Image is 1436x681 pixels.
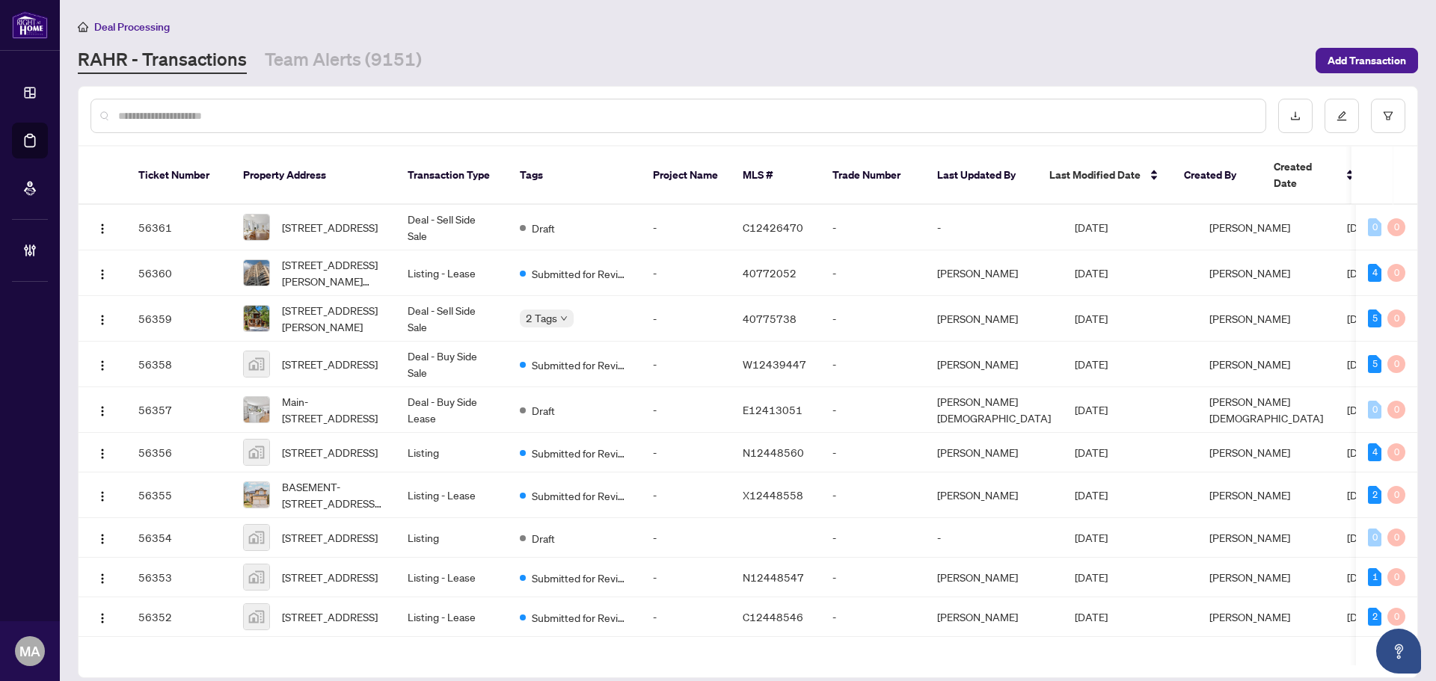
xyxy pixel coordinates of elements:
[925,387,1063,433] td: [PERSON_NAME][DEMOGRAPHIC_DATA]
[1347,488,1380,502] span: [DATE]
[1368,218,1381,236] div: 0
[1347,266,1380,280] span: [DATE]
[244,440,269,465] img: thumbnail-img
[1387,529,1405,546] div: 0
[1209,446,1290,459] span: [PERSON_NAME]
[396,205,508,250] td: Deal - Sell Side Sale
[96,360,108,372] img: Logo
[282,356,378,372] span: [STREET_ADDRESS]
[925,472,1063,518] td: [PERSON_NAME]
[731,147,820,205] th: MLS #
[1368,401,1381,419] div: 0
[532,570,629,586] span: Submitted for Review
[90,352,114,376] button: Logo
[1347,312,1380,325] span: [DATE]
[1376,629,1421,674] button: Open asap
[1387,355,1405,373] div: 0
[925,433,1063,472] td: [PERSON_NAME]
[1049,167,1141,183] span: Last Modified Date
[126,250,231,296] td: 56360
[1371,99,1405,133] button: filter
[641,205,731,250] td: -
[282,478,384,511] span: BASEMENT-[STREET_ADDRESS][PERSON_NAME]
[1368,568,1381,586] div: 1
[820,433,925,472] td: -
[96,448,108,460] img: Logo
[282,219,378,235] span: [STREET_ADDRESS]
[126,205,231,250] td: 56361
[641,518,731,558] td: -
[925,250,1063,296] td: [PERSON_NAME]
[282,529,378,546] span: [STREET_ADDRESS]
[396,147,508,205] th: Transaction Type
[1075,570,1108,584] span: [DATE]
[1209,395,1323,425] span: [PERSON_NAME][DEMOGRAPHIC_DATA]
[396,250,508,296] td: Listing - Lease
[1368,608,1381,626] div: 2
[1278,99,1313,133] button: download
[96,533,108,545] img: Logo
[820,597,925,637] td: -
[126,558,231,597] td: 56353
[96,223,108,235] img: Logo
[396,472,508,518] td: Listing - Lease
[244,525,269,550] img: thumbnail-img
[925,597,1063,637] td: [PERSON_NAME]
[925,342,1063,387] td: [PERSON_NAME]
[1209,221,1290,234] span: [PERSON_NAME]
[1368,443,1381,461] div: 4
[126,296,231,342] td: 56359
[820,518,925,558] td: -
[90,306,114,330] button: Logo
[282,608,378,625] span: [STREET_ADDRESS]
[641,250,731,296] td: -
[820,205,925,250] td: -
[1387,309,1405,327] div: 0
[743,610,803,623] span: C12448546
[820,342,925,387] td: -
[532,357,629,373] span: Submitted for Review
[820,472,925,518] td: -
[1387,443,1405,461] div: 0
[743,488,803,502] span: X12448558
[1347,221,1380,234] span: [DATE]
[244,260,269,286] img: thumbnail-img
[1262,147,1366,205] th: Created Date
[1274,158,1337,191] span: Created Date
[126,597,231,637] td: 56352
[1383,111,1393,121] span: filter
[743,570,804,584] span: N12448547
[90,526,114,549] button: Logo
[532,445,629,461] span: Submitted for Review
[396,387,508,433] td: Deal - Buy Side Lease
[641,433,731,472] td: -
[532,530,555,546] span: Draft
[244,351,269,377] img: thumbnail-img
[641,342,731,387] td: -
[19,641,40,662] span: MA
[282,302,384,335] span: [STREET_ADDRESS][PERSON_NAME]
[90,261,114,285] button: Logo
[1209,312,1290,325] span: [PERSON_NAME]
[1075,403,1108,416] span: [DATE]
[12,11,48,39] img: logo
[1209,610,1290,623] span: [PERSON_NAME]
[925,558,1063,597] td: [PERSON_NAME]
[90,565,114,589] button: Logo
[90,398,114,422] button: Logo
[1075,446,1108,459] span: [DATE]
[1337,111,1347,121] span: edit
[96,573,108,585] img: Logo
[1075,266,1108,280] span: [DATE]
[126,387,231,433] td: 56357
[96,314,108,326] img: Logo
[1316,48,1418,73] button: Add Transaction
[90,483,114,507] button: Logo
[126,518,231,558] td: 56354
[126,472,231,518] td: 56355
[1075,221,1108,234] span: [DATE]
[641,147,731,205] th: Project Name
[96,268,108,280] img: Logo
[244,215,269,240] img: thumbnail-img
[1368,355,1381,373] div: 5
